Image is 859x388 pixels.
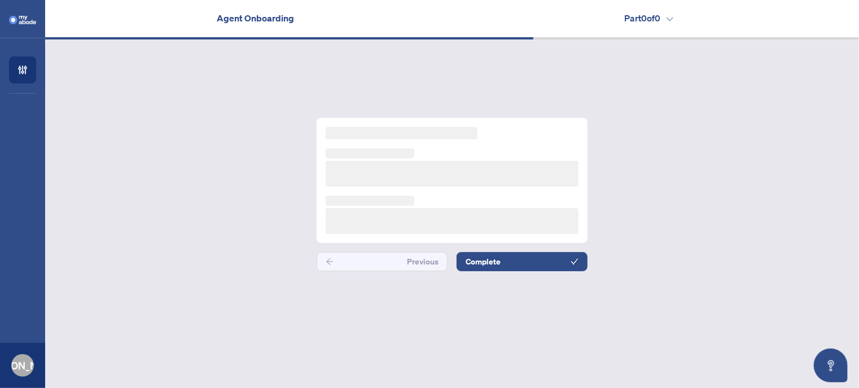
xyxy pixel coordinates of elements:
h4: Part 0 of 0 [624,11,673,25]
h4: Agent Onboarding [217,11,294,25]
span: Complete [466,253,501,271]
button: Open asap [814,349,848,382]
img: logo [9,16,36,24]
button: Previous [317,252,448,271]
button: Complete [457,252,588,271]
span: check [571,258,578,266]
